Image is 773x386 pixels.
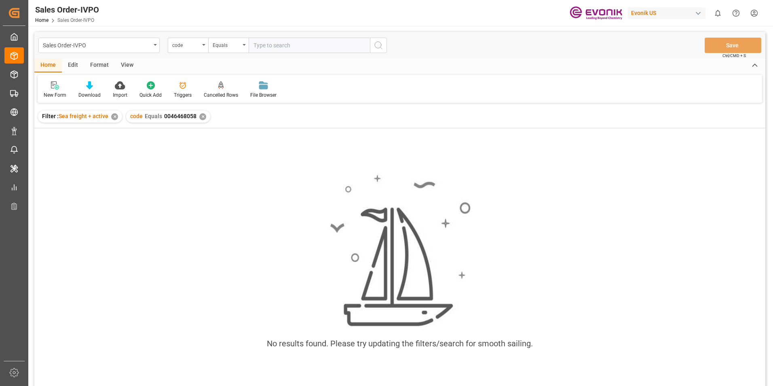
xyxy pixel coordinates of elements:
[570,6,622,20] img: Evonik-brand-mark-Deep-Purple-RGB.jpeg_1700498283.jpeg
[35,17,49,23] a: Home
[267,337,533,350] div: No results found. Please try updating the filters/search for smooth sailing.
[174,91,192,99] div: Triggers
[130,113,143,119] span: code
[35,4,99,16] div: Sales Order-IVPO
[249,38,370,53] input: Type to search
[168,38,208,53] button: open menu
[42,113,59,119] span: Filter :
[78,91,101,99] div: Download
[208,38,249,53] button: open menu
[705,38,761,53] button: Save
[204,91,238,99] div: Cancelled Rows
[329,174,471,328] img: smooth_sailing.jpeg
[727,4,745,22] button: Help Center
[43,40,151,50] div: Sales Order-IVPO
[709,4,727,22] button: show 0 new notifications
[34,59,62,72] div: Home
[62,59,84,72] div: Edit
[111,113,118,120] div: ✕
[113,91,127,99] div: Import
[44,91,66,99] div: New Form
[59,113,108,119] span: Sea freight + active
[722,53,746,59] span: Ctrl/CMD + S
[370,38,387,53] button: search button
[115,59,139,72] div: View
[164,113,196,119] span: 0046468058
[213,40,240,49] div: Equals
[628,5,709,21] button: Evonik US
[628,7,705,19] div: Evonik US
[139,91,162,99] div: Quick Add
[84,59,115,72] div: Format
[172,40,200,49] div: code
[199,113,206,120] div: ✕
[38,38,160,53] button: open menu
[250,91,277,99] div: File Browser
[145,113,162,119] span: Equals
